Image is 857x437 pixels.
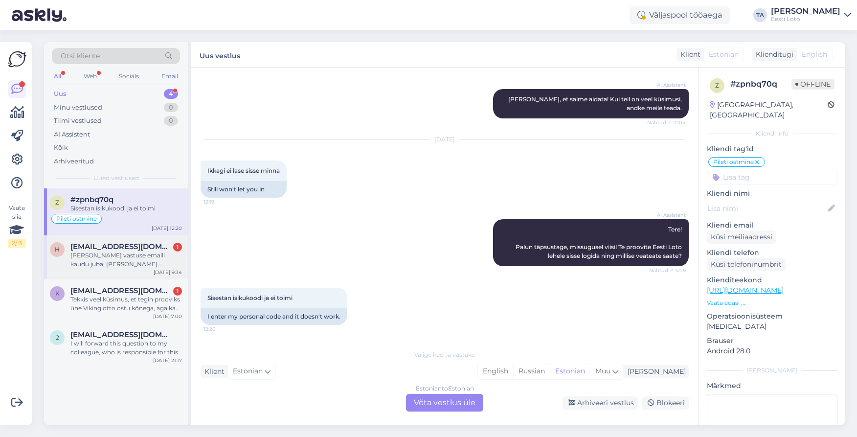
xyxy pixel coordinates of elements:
[54,157,94,166] div: Arhiveeritud
[117,70,141,83] div: Socials
[707,129,837,138] div: Kliendi info
[201,181,287,198] div: Still won't let you in
[54,116,102,126] div: Tiimi vestlused
[201,350,689,359] div: Valige keel ja vastake
[649,81,686,89] span: AI Assistent
[771,7,840,15] div: [PERSON_NAME]
[70,204,182,213] div: Sisestan isikukoodi ja ei toimi
[710,100,828,120] div: [GEOGRAPHIC_DATA], [GEOGRAPHIC_DATA]
[154,269,182,276] div: [DATE] 9:34
[54,143,68,153] div: Kõik
[70,242,172,251] span: hurmetr@gmail.com
[93,174,139,183] span: Uued vestlused
[753,8,767,22] div: TA
[513,364,550,379] div: Russian
[707,346,837,356] p: Android 28.0
[406,394,483,412] div: Võta vestlus üle
[707,144,837,154] p: Kliendi tag'id
[159,70,180,83] div: Email
[752,49,793,60] div: Klienditugi
[709,49,739,60] span: Estonian
[630,6,730,24] div: Väljaspool tööaega
[54,89,67,99] div: Uus
[707,275,837,285] p: Klienditeekond
[416,384,474,393] div: Estonian to Estonian
[802,49,827,60] span: English
[201,135,689,144] div: [DATE]
[707,188,837,199] p: Kliendi nimi
[624,367,686,377] div: [PERSON_NAME]
[173,287,182,296] div: 1
[207,167,280,174] span: Ikkagi ei lase sisse minna
[173,243,182,252] div: 1
[82,70,99,83] div: Web
[791,79,834,90] span: Offline
[153,357,182,364] div: [DATE] 21:17
[70,295,182,313] div: Tekkis veel küsimus, et tegin prooviks ühe Vikinglotto ostu kõnega, aga kas see müüb pileti ainul...
[8,204,25,248] div: Vaata siia
[54,130,90,139] div: AI Assistent
[70,286,172,295] span: kadikadak86@gmail.com
[55,246,60,253] span: h
[713,159,754,165] span: Pileti ostmine
[707,286,784,295] a: [URL][DOMAIN_NAME]
[164,116,178,126] div: 0
[771,15,840,23] div: Eesti Loto
[508,95,683,112] span: [PERSON_NAME], et saime aidata! Kui teil on veel küsimusi, andke meile teada.
[707,366,837,375] div: [PERSON_NAME]
[563,396,638,410] div: Arhiveeri vestlus
[707,248,837,258] p: Kliendi telefon
[707,336,837,346] p: Brauser
[707,230,776,244] div: Küsi meiliaadressi
[55,290,60,297] span: k
[164,89,178,99] div: 4
[707,258,786,271] div: Küsi telefoninumbrit
[478,364,513,379] div: English
[201,308,347,325] div: I enter my personal code and it doesn't work.
[730,78,791,90] div: # zpnbq70q
[203,198,240,206] span: 12:19
[201,367,225,377] div: Klient
[70,330,172,339] span: 2003liisbeth@gmail.com
[595,367,610,375] span: Muu
[56,334,59,341] span: 2
[152,225,182,232] div: [DATE] 12:20
[70,195,113,204] span: #zpnbq70q
[707,381,837,391] p: Märkmed
[70,251,182,269] div: [PERSON_NAME] vastuse emaili kaudu juba, [PERSON_NAME] [PERSON_NAME] päeva
[8,50,26,69] img: Askly Logo
[647,119,686,126] span: Nähtud ✓ 21:04
[707,299,837,307] p: Vaata edasi ...
[677,49,700,60] div: Klient
[55,199,59,206] span: z
[61,51,100,61] span: Otsi kliente
[203,325,240,333] span: 12:20
[54,103,102,113] div: Minu vestlused
[707,311,837,322] p: Operatsioonisüsteem
[52,70,63,83] div: All
[649,267,686,274] span: Nähtud ✓ 12:19
[771,7,851,23] a: [PERSON_NAME]Eesti Loto
[70,339,182,357] div: I will forward this question to my colleague, who is responsible for this. The reply will be here...
[8,239,25,248] div: 2 / 3
[164,103,178,113] div: 0
[642,396,689,410] div: Blokeeri
[707,322,837,332] p: [MEDICAL_DATA]
[233,366,263,377] span: Estonian
[207,294,293,301] span: Sisestan isikukoodi ja ei toimi
[707,220,837,230] p: Kliendi email
[200,48,240,61] label: Uus vestlus
[550,364,590,379] div: Estonian
[649,211,686,219] span: AI Assistent
[715,82,719,89] span: z
[707,170,837,184] input: Lisa tag
[707,203,826,214] input: Lisa nimi
[153,313,182,320] div: [DATE] 7:00
[56,216,97,222] span: Pileti ostmine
